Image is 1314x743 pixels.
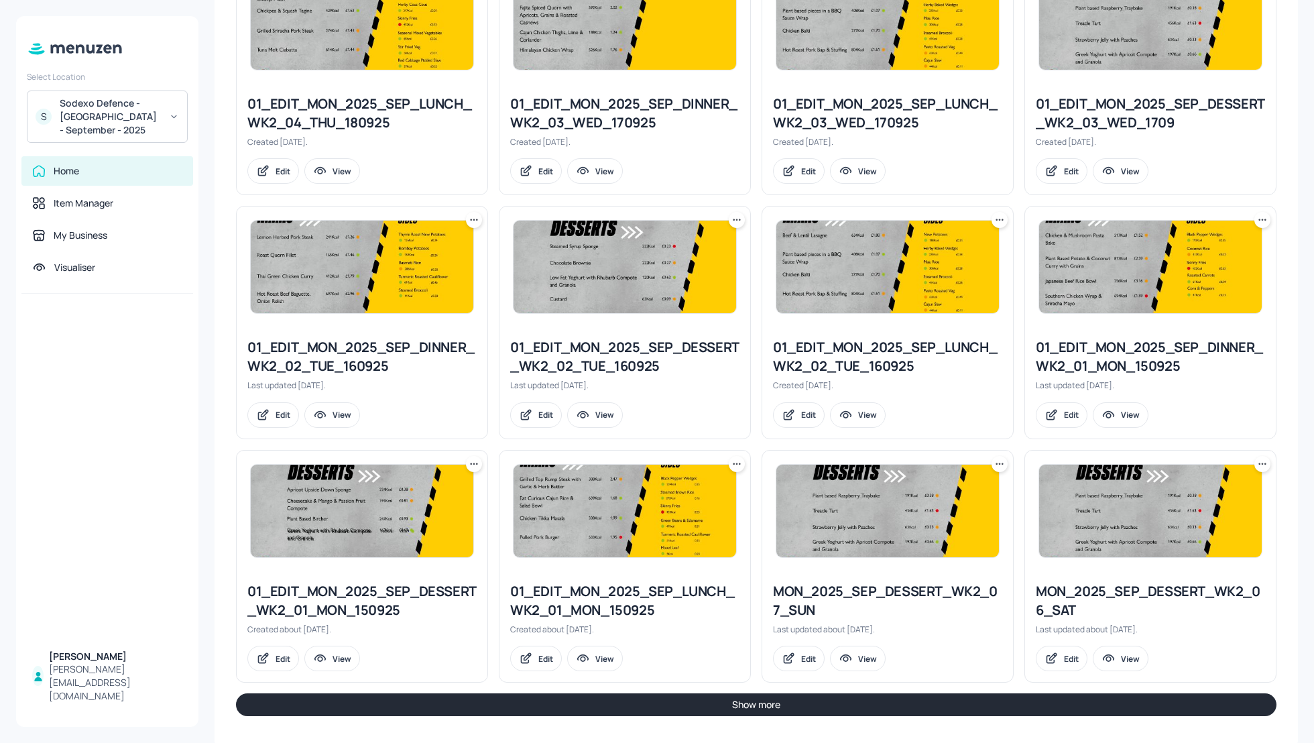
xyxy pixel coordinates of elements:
div: Edit [276,409,290,420]
div: View [858,166,877,177]
div: Select Location [27,71,188,82]
div: Edit [538,653,553,665]
div: Edit [538,409,553,420]
div: 01_EDIT_MON_2025_SEP_LUNCH_WK2_04_THU_180925 [247,95,477,132]
div: View [595,653,614,665]
div: MON_2025_SEP_DESSERT_WK2_06_SAT [1036,582,1265,620]
div: View [858,653,877,665]
div: Item Manager [54,196,113,210]
div: Created [DATE]. [247,136,477,148]
img: 2025-09-15-17579512171831goobjgnwwe.jpeg [1039,221,1262,313]
div: 01_EDIT_MON_2025_SEP_LUNCH_WK2_02_TUE_160925 [773,338,1002,376]
div: Created [DATE]. [773,136,1002,148]
div: Edit [1064,166,1079,177]
div: View [333,409,351,420]
div: 01_EDIT_MON_2025_SEP_DINNER_WK2_02_TUE_160925 [247,338,477,376]
div: Created about [DATE]. [510,624,739,635]
div: Home [54,164,79,178]
div: View [333,653,351,665]
div: 01_EDIT_MON_2025_SEP_LUNCH_WK2_03_WED_170925 [773,95,1002,132]
div: View [333,166,351,177]
div: 01_EDIT_MON_2025_SEP_DINNER_WK2_01_MON_150925 [1036,338,1265,376]
div: Last updated [DATE]. [510,380,739,391]
div: Sodexo Defence - [GEOGRAPHIC_DATA] - September - 2025 [60,97,161,137]
div: Edit [276,653,290,665]
div: Last updated about [DATE]. [1036,624,1265,635]
div: Last updated about [DATE]. [773,624,1002,635]
div: 01_EDIT_MON_2025_SEP_DESSERT_WK2_01_MON_150925 [247,582,477,620]
div: Created about [DATE]. [247,624,477,635]
img: 2025-09-16-1758011650897j29vwhuq0lj.jpeg [514,221,736,313]
img: 2025-05-13-1747151174292i4g1qrcejv.jpeg [1039,465,1262,557]
div: [PERSON_NAME][EMAIL_ADDRESS][DOMAIN_NAME] [49,663,182,703]
img: 2025-09-16-175803817351173jedvcrae6.jpeg [251,221,473,313]
div: View [1121,653,1140,665]
div: View [1121,166,1140,177]
div: Edit [801,166,816,177]
div: Visualiser [54,261,95,274]
div: View [858,409,877,420]
div: Edit [801,409,816,420]
div: MON_2025_SEP_DESSERT_WK2_07_SUN [773,582,1002,620]
div: Last updated [DATE]. [1036,380,1265,391]
div: My Business [54,229,107,242]
img: 2025-05-13-1747137673892zyaaska9mtc.jpeg [776,221,999,313]
div: 01_EDIT_MON_2025_SEP_DESSERT_WK2_02_TUE_160925 [510,338,739,376]
div: 01_EDIT_MON_2025_SEP_LUNCH_WK2_01_MON_150925 [510,582,739,620]
div: Edit [1064,653,1079,665]
div: Created [DATE]. [510,136,739,148]
button: Show more [236,693,1276,716]
div: S [36,109,52,125]
div: Created [DATE]. [773,380,1002,391]
div: Edit [276,166,290,177]
div: Edit [801,653,816,665]
div: View [1121,409,1140,420]
div: View [595,409,614,420]
img: 2025-05-08-1746705680877yauq63gr7pb.jpeg [514,465,736,557]
div: Last updated [DATE]. [247,380,477,391]
img: 2025-05-13-1747151174292i4g1qrcejv.jpeg [776,465,999,557]
div: Created [DATE]. [1036,136,1265,148]
div: View [595,166,614,177]
div: 01_EDIT_MON_2025_SEP_DESSERT_WK2_03_WED_1709 [1036,95,1265,132]
div: Edit [538,166,553,177]
div: [PERSON_NAME] [49,650,182,663]
div: 01_EDIT_MON_2025_SEP_DINNER_WK2_03_WED_170925 [510,95,739,132]
div: Edit [1064,409,1079,420]
img: 2025-05-20-1747740639646etna42jsom7.jpeg [251,465,473,557]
